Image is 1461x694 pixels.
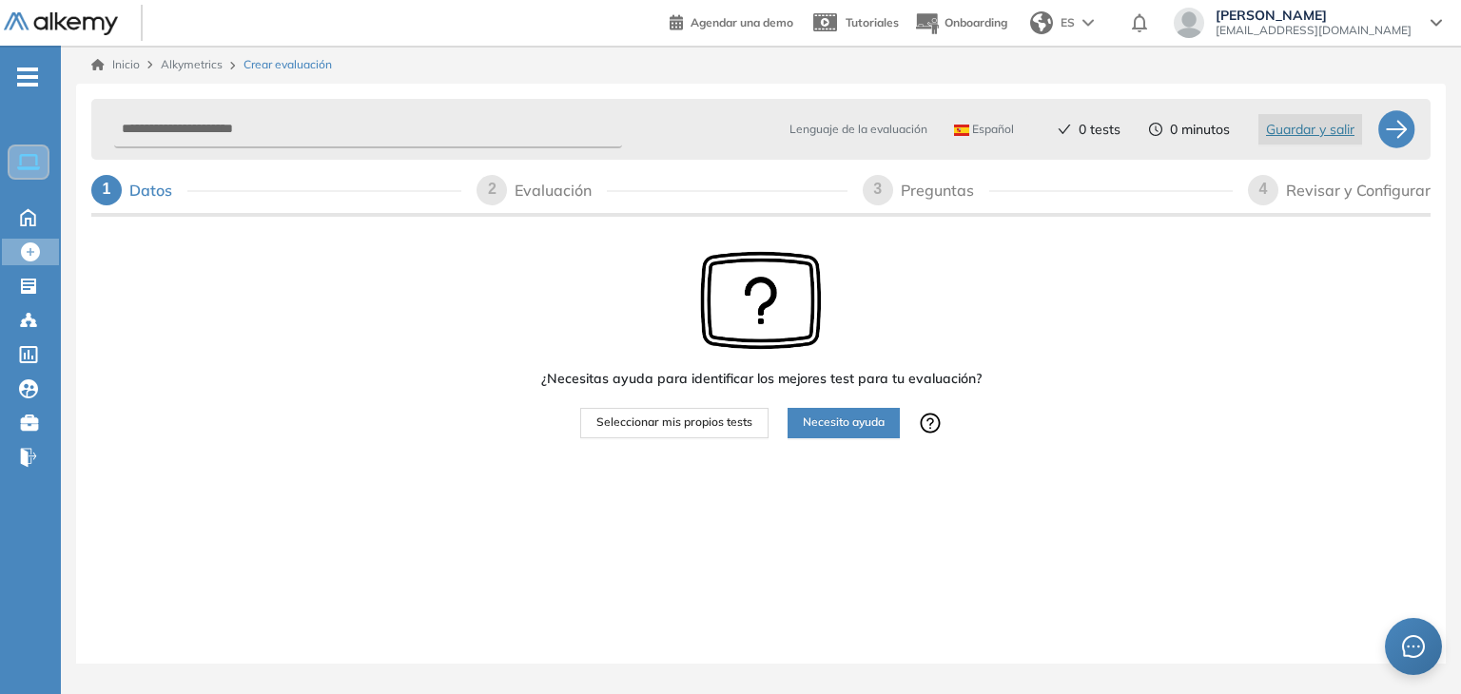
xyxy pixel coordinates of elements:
[1061,14,1075,31] span: ES
[914,3,1007,44] button: Onboarding
[1258,114,1362,145] button: Guardar y salir
[91,175,461,205] div: 1Datos
[1030,11,1053,34] img: world
[954,125,969,136] img: ESP
[103,181,111,197] span: 1
[541,369,982,389] span: ¿Necesitas ayuda para identificar los mejores test para tu evaluación?
[691,15,793,29] span: Agendar una demo
[515,175,607,205] div: Evaluación
[488,181,497,197] span: 2
[161,57,223,71] span: Alkymetrics
[1286,175,1431,205] div: Revisar y Configurar
[580,408,769,438] button: Seleccionar mis propios tests
[788,408,900,438] button: Necesito ayuda
[901,175,989,205] div: Preguntas
[1216,8,1412,23] span: [PERSON_NAME]
[1259,181,1268,197] span: 4
[596,414,752,432] span: Seleccionar mis propios tests
[4,12,118,36] img: Logo
[1266,119,1354,140] span: Guardar y salir
[1170,120,1230,140] span: 0 minutos
[873,181,882,197] span: 3
[1058,123,1071,136] span: check
[803,414,885,432] span: Necesito ayuda
[846,15,899,29] span: Tutoriales
[1082,19,1094,27] img: arrow
[945,15,1007,29] span: Onboarding
[243,56,332,73] span: Crear evaluación
[954,122,1014,137] span: Español
[17,75,38,79] i: -
[91,56,140,73] a: Inicio
[129,175,187,205] div: Datos
[670,10,793,32] a: Agendar una demo
[1402,635,1425,658] span: message
[789,121,927,138] span: Lenguaje de la evaluación
[1079,120,1120,140] span: 0 tests
[1149,123,1162,136] span: clock-circle
[1216,23,1412,38] span: [EMAIL_ADDRESS][DOMAIN_NAME]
